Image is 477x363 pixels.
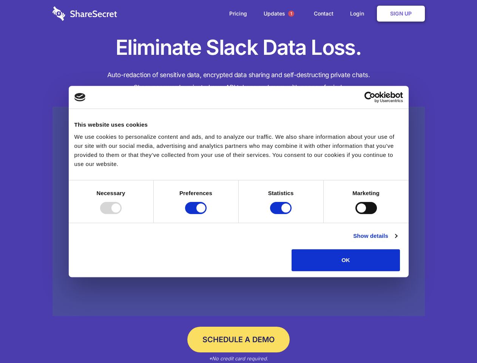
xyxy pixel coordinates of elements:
a: Login [343,2,375,25]
h1: Eliminate Slack Data Loss. [52,34,425,61]
strong: Statistics [268,190,294,196]
a: Show details [353,231,397,240]
div: This website uses cookies [74,120,403,129]
img: logo-wordmark-white-trans-d4663122ce5f474addd5e946df7df03e33cb6a1c49d2221995e7729f52c070b2.svg [52,6,117,21]
strong: Preferences [179,190,212,196]
a: Usercentrics Cookiebot - opens in a new window [337,92,403,103]
span: 1 [288,11,294,17]
a: Pricing [222,2,255,25]
button: OK [292,249,400,271]
div: We use cookies to personalize content and ads, and to analyze our traffic. We also share informat... [74,132,403,169]
a: Wistia video thumbnail [52,107,425,316]
strong: Marketing [352,190,380,196]
img: logo [74,93,86,101]
a: Contact [306,2,341,25]
h4: Auto-redaction of sensitive data, encrypted data sharing and self-destructing private chats. Shar... [52,69,425,94]
em: *No credit card required. [209,355,268,361]
strong: Necessary [97,190,125,196]
a: Schedule a Demo [187,327,290,352]
a: Sign Up [377,6,425,22]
